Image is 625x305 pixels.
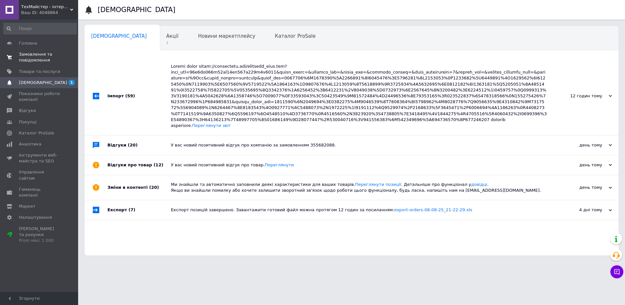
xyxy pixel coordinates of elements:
div: У вас новий позитивний відгук про компанію за замовленням 355682088. [171,142,547,148]
span: Покупці [19,119,36,125]
span: Інструменти веб-майстра та SEO [19,152,60,164]
a: export-orders-08-08-25_21-22-29.xls [394,207,472,212]
div: Loremi dolor sitam://consectetu.adi/elitsedd_eius.tem?inci_utl=96e6do066m52al14en567a229m4v6011&q... [171,63,547,129]
button: Чат з покупцем [610,265,623,278]
span: Маркет [19,203,35,209]
div: Prom мікс 1 000 [19,238,60,243]
span: [DEMOGRAPHIC_DATA] [19,80,67,86]
span: Товари та послуги [19,69,60,75]
div: день тому [547,142,612,148]
span: Управління сайтом [19,169,60,181]
a: Переглянути позиції [355,182,401,187]
span: Замовлення та повідомлення [19,51,60,63]
h1: [DEMOGRAPHIC_DATA] [98,6,175,14]
a: Переглянути [265,162,294,167]
a: Переглянути звіт [192,123,231,128]
div: Експорт [107,200,171,220]
span: [PERSON_NAME] та рахунки [19,226,60,244]
div: Імпорт [107,57,171,135]
div: Зміни в контенті [107,175,171,200]
span: Каталог ProSale [275,33,315,39]
span: 1 [166,40,179,45]
input: Пошук [3,23,77,35]
span: [DEMOGRAPHIC_DATA] [91,33,147,39]
div: Відгуки про товар [107,155,171,175]
div: Ваш ID: 4048864 [21,10,78,16]
div: Експорт позицій завершено. Завантажити готовий файл можна протягом 12 годин за посиланням: [171,207,547,213]
span: (20) [128,143,138,147]
span: Новини маркетплейсу [198,33,255,39]
span: Показники роботи компанії [19,91,60,103]
span: Відгуки [19,108,36,114]
div: день тому [547,162,612,168]
span: Акції [166,33,179,39]
span: Каталог ProSale [19,130,54,136]
span: 1 [68,80,75,85]
span: ТехМайстер - інтернет-крамниця побутової техніки та товарів для дому [21,4,70,10]
span: (20) [149,185,159,190]
span: Головна [19,40,37,46]
span: (59) [125,93,135,98]
div: 12 годин тому [547,93,612,99]
a: довідці [471,182,487,187]
div: 4 дні тому [547,207,612,213]
span: (7) [129,207,135,212]
span: Гаманець компанії [19,187,60,198]
div: Відгуки [107,135,171,155]
div: день тому [547,185,612,190]
span: Налаштування [19,215,52,220]
span: Аналітика [19,141,41,147]
span: (12) [154,162,163,167]
div: Ми знайшли та автоматично заповнили деякі характеристики для ваших товарів. . Детальніше про функ... [171,182,547,193]
div: У вас новий позитивний відгук про товар. [171,162,547,168]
